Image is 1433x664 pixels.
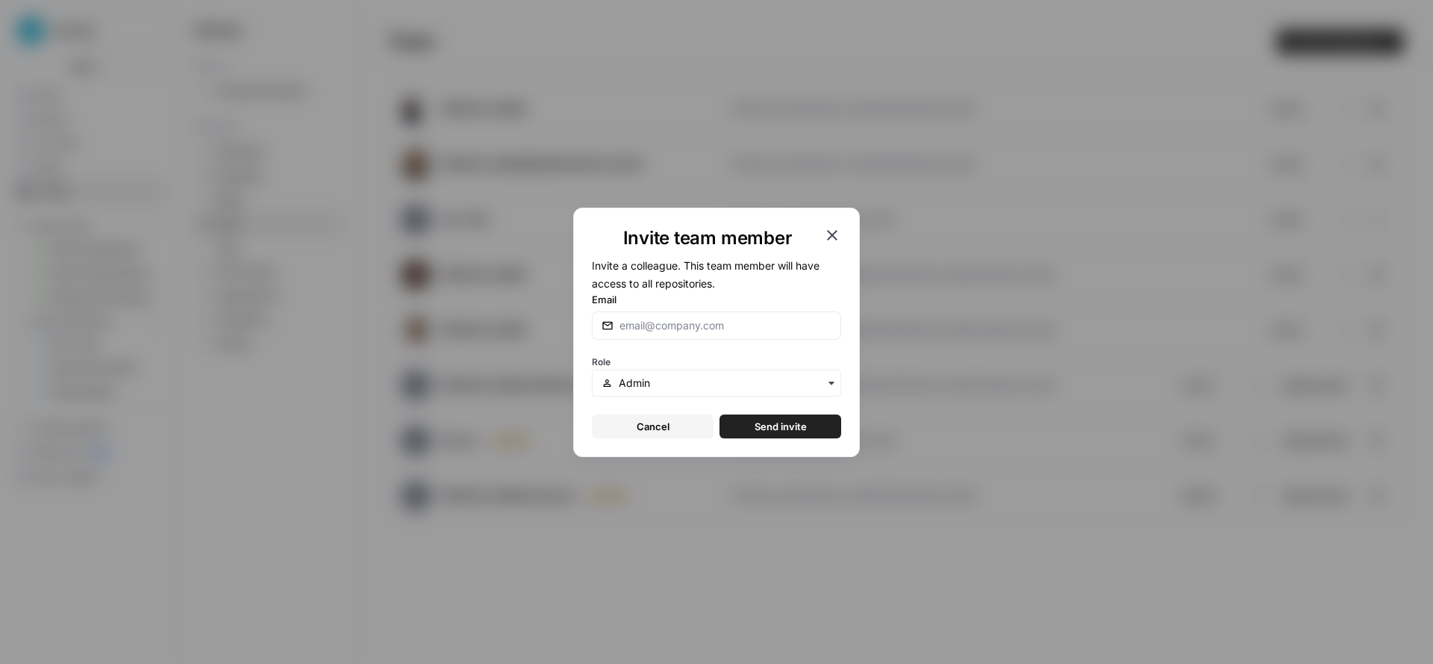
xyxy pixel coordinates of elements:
[619,376,831,391] input: Admin
[619,318,831,333] input: email@company.com
[592,259,819,290] span: Invite a colleague. This team member will have access to all repositories.
[592,292,841,307] label: Email
[592,226,823,250] h1: Invite team member
[637,419,669,434] span: Cancel
[592,415,714,438] button: Cancel
[719,415,841,438] button: Send invite
[592,356,611,367] span: Role
[755,419,807,434] span: Send invite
